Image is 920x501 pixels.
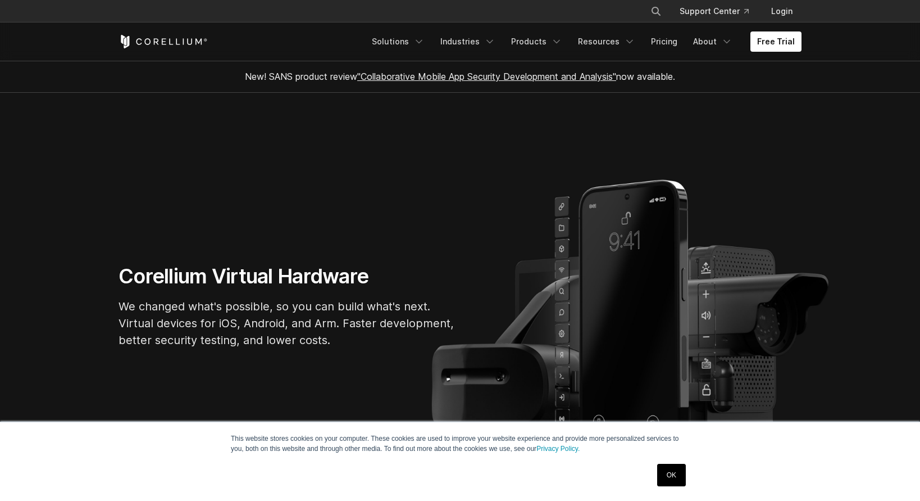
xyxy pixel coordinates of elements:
a: Corellium Home [119,35,208,48]
a: Industries [434,31,502,52]
a: Support Center [671,1,758,21]
a: "Collaborative Mobile App Security Development and Analysis" [357,71,616,82]
div: Navigation Menu [365,31,801,52]
a: Pricing [644,31,684,52]
a: Products [504,31,569,52]
a: About [686,31,739,52]
button: Search [646,1,666,21]
a: OK [657,464,686,486]
a: Resources [571,31,642,52]
a: Solutions [365,31,431,52]
p: We changed what's possible, so you can build what's next. Virtual devices for iOS, Android, and A... [119,298,456,349]
a: Free Trial [750,31,801,52]
span: New! SANS product review now available. [245,71,675,82]
p: This website stores cookies on your computer. These cookies are used to improve your website expe... [231,434,689,454]
a: Login [762,1,801,21]
h1: Corellium Virtual Hardware [119,264,456,289]
div: Navigation Menu [637,1,801,21]
a: Privacy Policy. [536,445,580,453]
